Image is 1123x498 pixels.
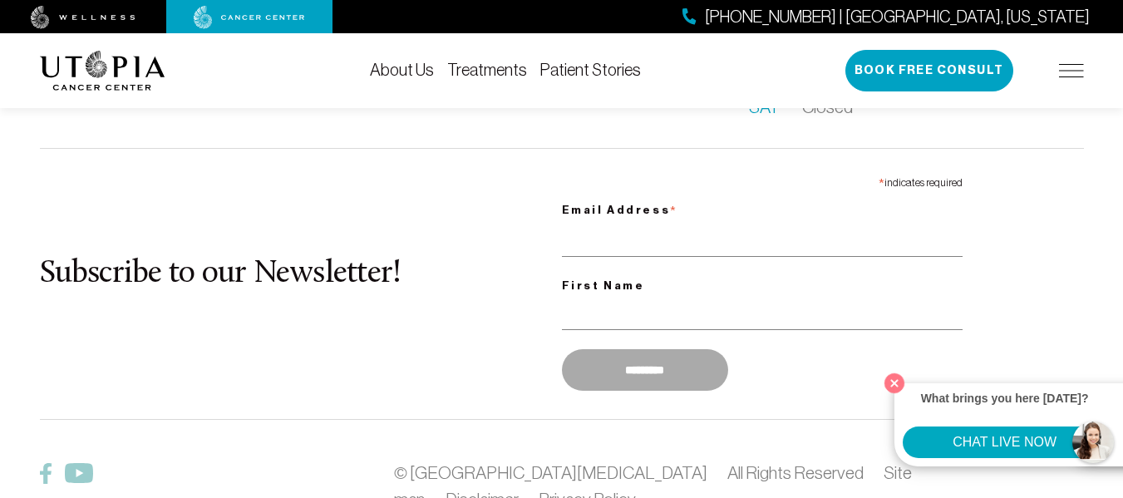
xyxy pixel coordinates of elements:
button: CHAT LIVE NOW [903,427,1106,458]
a: [PHONE_NUMBER] | [GEOGRAPHIC_DATA], [US_STATE] [682,5,1090,29]
div: indicates required [562,169,963,193]
label: Email Address [562,193,963,223]
span: All Rights Reserved [727,463,864,482]
a: © [GEOGRAPHIC_DATA][MEDICAL_DATA] [394,463,707,482]
img: logo [40,51,165,91]
button: Close [880,369,909,397]
strong: What brings you here [DATE]? [921,392,1089,405]
a: Treatments [447,61,527,79]
img: wellness [31,6,135,29]
span: [PHONE_NUMBER] | [GEOGRAPHIC_DATA], [US_STATE] [705,5,1090,29]
img: cancer center [194,6,305,29]
a: About Us [370,61,434,79]
img: icon-hamburger [1059,64,1084,77]
img: Facebook [40,463,52,484]
a: Patient Stories [540,61,641,79]
img: Twitter [65,463,93,483]
button: Book Free Consult [845,50,1013,91]
h2: Subscribe to our Newsletter! [40,257,562,292]
label: First Name [562,276,963,296]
